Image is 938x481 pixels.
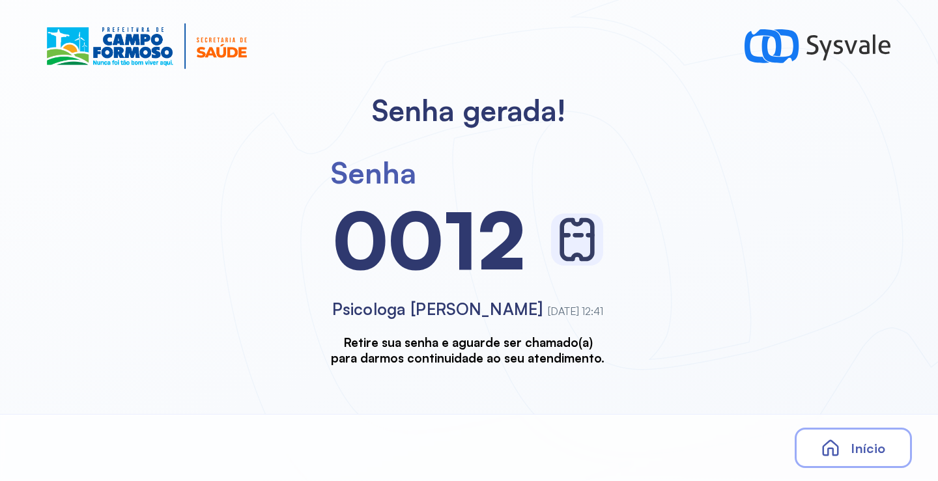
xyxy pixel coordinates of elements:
[333,191,525,288] div: 0012
[47,23,247,69] img: Logotipo do estabelecimento
[851,440,885,456] span: Início
[332,299,543,319] span: Psicologa [PERSON_NAME]
[331,154,416,191] div: Senha
[331,335,604,365] h3: Retire sua senha e aguarde ser chamado(a) para darmos continuidade ao seu atendimento.
[745,23,891,69] img: logo-sysvale.svg
[372,92,566,128] h2: Senha gerada!
[548,305,603,318] span: [DATE] 12:41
